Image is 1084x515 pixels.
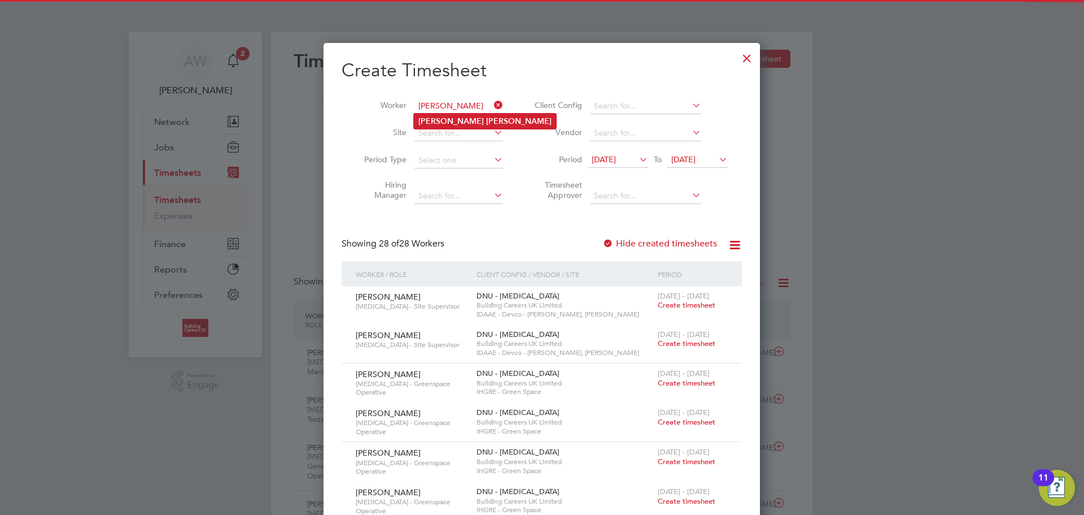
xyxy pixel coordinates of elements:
span: DNU - [MEDICAL_DATA] [477,447,560,457]
span: Create timesheet [658,457,715,466]
span: Building Careers UK Limited [477,301,652,310]
span: DNU - [MEDICAL_DATA] [477,369,560,378]
span: [DATE] - [DATE] [658,369,710,378]
div: Period [655,261,731,287]
span: DNU - [MEDICAL_DATA] [477,291,560,301]
input: Search for... [590,125,701,141]
span: DNU - [MEDICAL_DATA] [477,487,560,496]
label: Client Config [531,100,582,110]
input: Select one [414,153,503,168]
span: Building Careers UK Limited [477,339,652,348]
span: [DATE] - [DATE] [658,447,710,457]
span: [PERSON_NAME] [356,408,421,418]
span: [DATE] - [DATE] [658,291,710,301]
span: [MEDICAL_DATA] - Site Supervisor [356,340,468,349]
b: [PERSON_NAME] [486,116,552,126]
div: 11 [1038,478,1048,492]
span: Create timesheet [658,300,715,310]
label: Timesheet Approver [531,180,582,200]
input: Search for... [414,98,503,114]
span: [DATE] - [DATE] [658,408,710,417]
span: [PERSON_NAME] [356,369,421,379]
span: DNU - [MEDICAL_DATA] [477,330,560,339]
label: Period Type [356,154,406,165]
span: [DATE] [671,154,696,165]
span: [DATE] - [DATE] [658,487,710,496]
span: [PERSON_NAME] [356,292,421,302]
span: [MEDICAL_DATA] - Greenspace Operative [356,458,468,476]
span: [MEDICAL_DATA] - Greenspace Operative [356,418,468,436]
span: [MEDICAL_DATA] - Greenspace Operative [356,497,468,515]
span: Building Careers UK Limited [477,418,652,427]
input: Search for... [414,125,503,141]
span: [DATE] - [DATE] [658,330,710,339]
span: Create timesheet [658,417,715,427]
div: Worker / Role [353,261,474,287]
span: 28 of [379,238,399,249]
button: Open Resource Center, 11 new notifications [1039,470,1075,506]
div: Showing [342,238,447,250]
span: Create timesheet [658,496,715,506]
input: Search for... [590,98,701,114]
span: [MEDICAL_DATA] - Site Supervisor [356,302,468,311]
label: Hiring Manager [356,180,406,200]
span: DNU - [MEDICAL_DATA] [477,408,560,417]
span: [MEDICAL_DATA] - Greenspace Operative [356,379,468,397]
span: [PERSON_NAME] [356,487,421,497]
label: Hide created timesheets [602,238,717,249]
span: IDAAE - Devco - [PERSON_NAME], [PERSON_NAME] [477,348,652,357]
span: IHGRE - Green Space [477,505,652,514]
span: To [650,152,665,167]
span: IDAAE - Devco - [PERSON_NAME], [PERSON_NAME] [477,310,652,319]
span: 28 Workers [379,238,444,249]
input: Search for... [414,188,503,204]
span: Create timesheet [658,339,715,348]
label: Worker [356,100,406,110]
span: [PERSON_NAME] [356,330,421,340]
b: [PERSON_NAME] [418,116,484,126]
span: [DATE] [592,154,616,165]
span: IHGRE - Green Space [477,387,652,396]
h2: Create Timesheet [342,59,742,83]
div: Client Config / Vendor / Site [474,261,655,287]
span: IHGRE - Green Space [477,427,652,436]
span: Building Careers UK Limited [477,497,652,506]
input: Search for... [590,188,701,204]
span: IHGRE - Green Space [477,466,652,475]
span: Create timesheet [658,378,715,388]
label: Vendor [531,127,582,137]
span: [PERSON_NAME] [356,448,421,458]
label: Site [356,127,406,137]
span: Building Careers UK Limited [477,379,652,388]
label: Period [531,154,582,165]
span: Building Careers UK Limited [477,457,652,466]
